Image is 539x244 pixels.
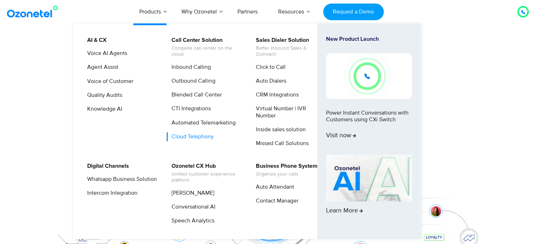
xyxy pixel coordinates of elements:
[167,63,212,72] a: Inbound Calling
[251,183,295,192] a: Auto Attendant
[251,104,327,120] a: Virtual Number | IVR Number
[167,132,215,141] a: Cloud Telephony
[256,171,318,177] span: Organize your calls
[251,90,300,99] a: CRM Integrations
[167,118,237,127] a: Automated Telemarketing
[326,155,412,227] a: Learn More
[167,162,242,184] a: Ozonetel CX HubUnified customer experience platform
[256,45,326,57] span: Better Inbound Sales & Outreach
[172,171,241,183] span: Unified customer experience platform
[83,162,130,171] a: Digital Channels
[251,77,287,85] a: Auto Dialers
[251,125,307,134] a: Inside sales solution
[251,36,327,59] a: Sales Dialer SolutionBetter Inbound Sales & Outreach
[83,91,123,100] a: Quality Audits
[323,4,384,20] a: Request a Demo
[83,36,108,45] a: AI & CX
[83,175,158,184] a: Whatsapp Business Solution
[251,196,299,205] a: Contact Manager
[83,77,134,86] a: Voice of Customer
[326,53,412,99] img: New-Project-17.png
[326,36,412,152] a: New Product LaunchPower Instant Conversations with Customers using CXi SwitchVisit now
[48,63,491,98] div: Customer Experiences
[48,98,491,106] div: Turn every conversation into a growth engine for your enterprise.
[167,189,215,198] a: [PERSON_NAME]
[326,155,412,201] img: AI
[251,63,287,72] a: Click to Call
[326,207,363,215] span: Learn More
[83,189,139,198] a: Intercom Integration
[167,36,242,59] a: Call Center SolutionComplete call center on the cloud
[48,45,491,68] div: Orchestrate Intelligent
[326,132,356,140] span: Visit now
[167,104,212,113] a: CTI Integrations
[172,45,241,57] span: Complete call center on the cloud
[167,77,217,85] a: Outbound Calling
[83,49,128,58] a: Voice AI Agents
[83,105,123,113] a: Knowledge AI
[83,63,119,72] a: Agent Assist
[251,139,310,148] a: Missed Call Solutions
[251,162,319,178] a: Business Phone SystemOrganize your calls
[167,90,223,99] a: Blended Call Center
[167,216,215,225] a: Speech Analytics
[167,203,217,211] a: Conversational AI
